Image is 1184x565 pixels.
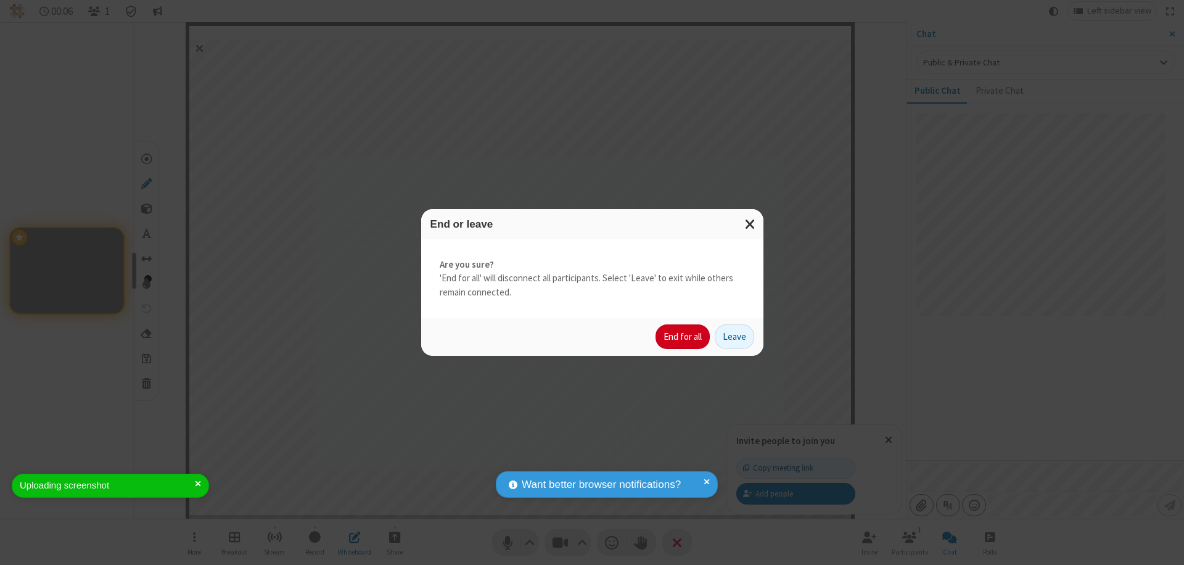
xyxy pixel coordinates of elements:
[430,218,754,230] h3: End or leave
[20,479,195,493] div: Uploading screenshot
[738,209,763,239] button: Close modal
[715,324,754,349] button: Leave
[421,239,763,318] div: 'End for all' will disconnect all participants. Select 'Leave' to exit while others remain connec...
[440,258,745,272] strong: Are you sure?
[522,477,681,493] span: Want better browser notifications?
[656,324,710,349] button: End for all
